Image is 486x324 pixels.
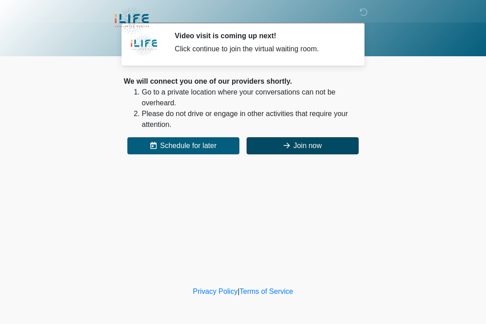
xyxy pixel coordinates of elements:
li: Go to a private location where your conversations can not be overheard. [142,87,362,108]
a: Terms of Service [239,288,293,295]
div: Click continue to join the virtual waiting room. [175,44,349,54]
button: Join now [247,137,359,154]
div: We will connect you one of our providers shortly. [124,76,362,87]
button: Schedule for later [127,137,239,154]
img: Agent Avatar [130,31,157,58]
li: Please do not drive or engage in other activities that require your attention. [142,108,362,130]
img: iLIFE Anti-Aging Center Logo [115,7,149,35]
a: | [238,288,239,295]
a: Privacy Policy [193,288,238,295]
